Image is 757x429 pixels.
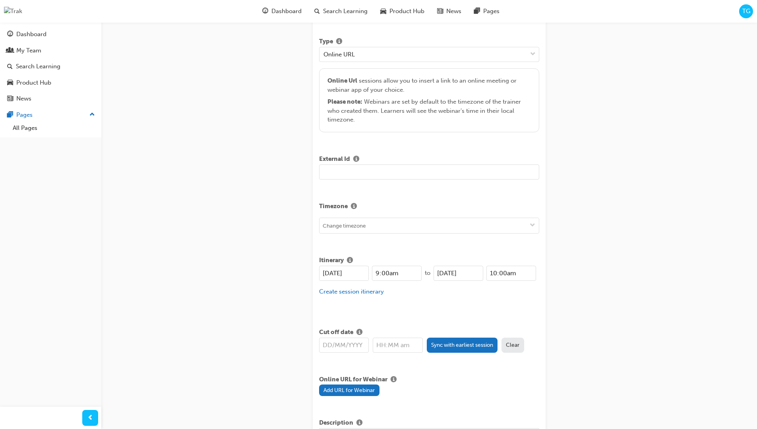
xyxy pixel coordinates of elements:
span: info-icon [356,420,362,427]
a: news-iconNews [431,3,468,19]
a: guage-iconDashboard [256,3,308,19]
a: search-iconSearch Learning [308,3,374,19]
span: Itinerary [319,256,344,266]
button: TG [739,4,753,18]
span: search-icon [7,63,13,70]
span: down-icon [530,49,536,60]
div: Product Hub [16,78,51,87]
button: Sync with earliest session [427,338,498,353]
span: news-icon [437,6,443,16]
span: Online Url [327,77,357,84]
div: Search Learning [16,62,60,71]
a: My Team [3,43,98,58]
button: Show info [344,256,356,266]
button: Pages [3,108,98,122]
button: Show info [353,418,366,428]
img: Trak [4,7,22,16]
span: guage-icon [7,31,13,38]
span: Please note : [327,98,362,105]
span: info-icon [356,329,362,336]
input: HH:MM am [373,338,422,353]
div: My Team [16,46,41,55]
div: Dashboard [16,30,46,39]
span: prev-icon [87,413,93,423]
span: Search Learning [323,7,368,16]
span: up-icon [89,110,95,120]
button: DashboardMy TeamSearch LearningProduct HubNews [3,25,98,108]
a: News [3,91,98,106]
button: Show info [333,37,345,47]
span: info-icon [391,377,397,384]
span: search-icon [314,6,320,16]
a: pages-iconPages [468,3,506,19]
span: info-icon [336,39,342,46]
span: news-icon [7,95,13,102]
div: Webinars are set by default to the timezone of the trainer who created them. Learners will see th... [327,97,531,124]
span: Type [319,37,333,47]
input: DD/MM/YYYY [319,338,369,353]
button: Show info [353,328,366,338]
span: External Id [319,155,350,164]
span: Timezone [319,202,348,212]
span: Dashboard [271,7,302,16]
input: Change timezone [319,218,539,233]
span: info-icon [351,203,357,211]
button: Show info [387,375,400,385]
span: TG [742,7,750,16]
button: Create session itinerary [319,287,384,296]
input: HH:MM am [486,266,536,281]
div: sessions allow you to insert a link to an online meeting or webinar app of your choice. [327,76,531,124]
span: Online URL for Webinar [319,375,387,385]
span: guage-icon [262,6,268,16]
span: info-icon [353,156,359,163]
div: Pages [16,110,33,120]
span: Description [319,418,353,428]
span: Cut off date [319,328,353,338]
span: pages-icon [474,6,480,16]
input: HH:MM am [372,266,422,281]
div: to [422,269,434,278]
span: people-icon [7,47,13,54]
a: Dashboard [3,27,98,42]
div: News [16,94,31,103]
span: News [446,7,461,16]
button: Clear [501,338,524,353]
button: Add URL for Webinar [319,385,379,396]
span: pages-icon [7,112,13,119]
span: down-icon [530,222,535,229]
span: car-icon [7,79,13,87]
a: car-iconProduct Hub [374,3,431,19]
span: info-icon [347,257,353,265]
input: DD/MM/YYYY [434,266,483,281]
span: Pages [483,7,500,16]
button: toggle menu [526,218,539,233]
span: car-icon [380,6,386,16]
a: Search Learning [3,59,98,74]
a: Product Hub [3,75,98,90]
span: Product Hub [389,7,424,16]
input: DD/MM/YYYY [319,266,369,281]
button: Show info [350,155,362,164]
button: Show info [348,202,360,212]
div: Online URL [323,50,355,59]
a: All Pages [10,122,98,134]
